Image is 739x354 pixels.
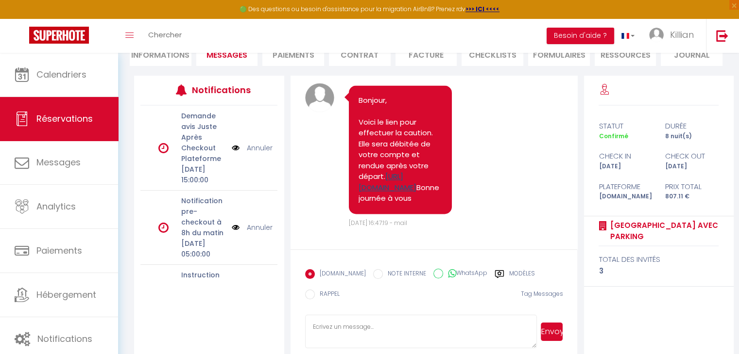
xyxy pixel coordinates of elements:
[541,322,563,341] button: Envoyer
[305,83,334,112] img: avatar.png
[659,120,725,132] div: durée
[36,156,81,168] span: Messages
[36,113,93,125] span: Réservations
[659,192,725,201] div: 807.11 €
[395,42,457,66] li: Facture
[247,222,273,233] a: Annuler
[383,269,426,280] label: NOTE INTERNE
[181,195,225,238] p: Notification pre-checkout à 8h du matin
[148,30,182,40] span: Chercher
[232,222,240,233] img: NO IMAGE
[37,333,92,345] span: Notifications
[36,289,96,301] span: Hébergement
[599,132,628,140] span: Confirmé
[599,254,719,265] div: total des invités
[359,95,442,204] pre: Bonjour, Voici le lien pour effectuer la caution. Elle sera débitée de votre compte et rendue apr...
[206,49,247,61] span: Messages
[592,162,659,171] div: [DATE]
[661,42,722,66] li: Journal
[716,30,728,42] img: logout
[592,150,659,162] div: check in
[141,19,189,53] a: Chercher
[670,29,694,41] span: Killian
[592,181,659,193] div: Plateforme
[329,42,391,66] li: Contrat
[509,269,535,281] label: Modèles
[181,164,225,185] p: [DATE] 15:00:00
[262,42,324,66] li: Paiements
[315,269,366,280] label: [DOMAIN_NAME]
[247,143,273,153] a: Annuler
[36,200,76,212] span: Analytics
[29,27,89,44] img: Super Booking
[192,79,249,101] h3: Notifications
[592,192,659,201] div: [DOMAIN_NAME]
[443,269,487,279] label: WhatsApp
[642,19,706,53] a: ... Killian
[659,132,725,141] div: 8 nuit(s)
[349,219,407,227] span: [DATE] 16:47:19 - mail
[181,111,225,164] p: Demande avis Juste Après Checkout Plateforme
[599,265,719,277] div: 3
[232,143,240,153] img: NO IMAGE
[315,290,340,300] label: RAPPEL
[36,244,82,257] span: Paiements
[592,120,659,132] div: statut
[606,220,719,242] a: [GEOGRAPHIC_DATA] avec parking
[659,181,725,193] div: Prix total
[659,162,725,171] div: [DATE]
[359,171,416,193] a: [URL][DOMAIN_NAME]
[649,28,664,42] img: ...
[130,42,191,66] li: Informations
[547,28,614,44] button: Besoin d'aide ?
[181,270,225,291] p: Instruction d'arrivée
[528,42,590,66] li: FORMULAIRES
[465,5,499,13] a: >>> ICI <<<<
[595,42,656,66] li: Ressources
[36,68,86,80] span: Calendriers
[462,42,523,66] li: CHECKLISTS
[181,238,225,259] p: [DATE] 05:00:00
[520,290,563,298] span: Tag Messages
[659,150,725,162] div: check out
